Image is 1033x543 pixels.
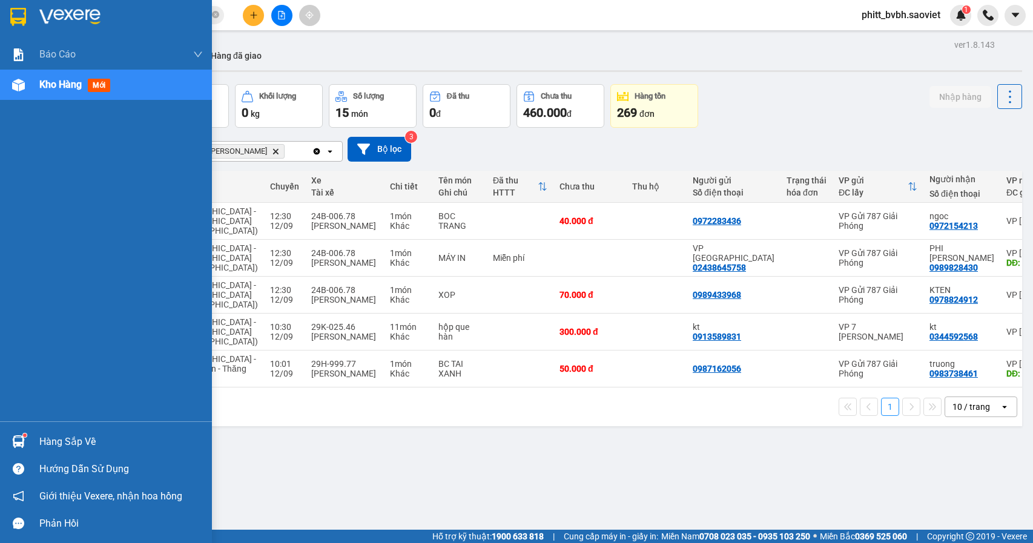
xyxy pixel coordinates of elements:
[311,322,378,332] div: 29K-025.46
[559,216,620,226] div: 40.000 đ
[12,435,25,448] img: warehouse-icon
[553,530,555,543] span: |
[436,109,441,119] span: đ
[390,369,426,378] div: Khác
[311,211,378,221] div: 24B-006.78
[855,531,907,541] strong: 0369 525 060
[348,137,411,162] button: Bộ lọc
[270,332,299,341] div: 12/09
[1000,402,1009,412] svg: open
[390,221,426,231] div: Khác
[270,295,299,304] div: 12/09
[432,530,544,543] span: Hỗ trợ kỹ thuật:
[259,92,296,100] div: Khối lượng
[438,322,481,341] div: hộp que hàn
[170,280,258,309] span: [GEOGRAPHIC_DATA] - [GEOGRAPHIC_DATA] ([GEOGRAPHIC_DATA])
[966,532,974,541] span: copyright
[635,92,665,100] div: Hàng tồn
[1005,5,1026,26] button: caret-down
[271,5,292,26] button: file-add
[787,176,827,185] div: Trạng thái
[833,171,923,203] th: Toggle SortBy
[325,146,335,156] svg: open
[311,221,378,231] div: [PERSON_NAME]
[881,398,899,416] button: 1
[311,176,378,185] div: Xe
[242,105,248,120] span: 0
[270,248,299,258] div: 12:30
[929,285,994,295] div: KTEN
[929,189,994,199] div: Số điện thoại
[170,317,258,346] span: [GEOGRAPHIC_DATA] - [GEOGRAPHIC_DATA] ([GEOGRAPHIC_DATA])
[311,359,378,369] div: 29H-999.77
[13,518,24,529] span: message
[353,92,384,100] div: Số lượng
[839,248,917,268] div: VP Gửi 787 Giải Phóng
[212,10,219,21] span: close-circle
[438,176,481,185] div: Tên món
[929,295,978,304] div: 0978824912
[311,188,378,197] div: Tài xế
[270,285,299,295] div: 12:30
[693,263,746,272] div: 02438645758
[438,359,481,378] div: BC TAI XANH
[632,182,681,191] div: Thu hộ
[390,248,426,258] div: 1 món
[487,171,553,203] th: Toggle SortBy
[916,530,918,543] span: |
[243,5,264,26] button: plus
[270,359,299,369] div: 10:01
[270,322,299,332] div: 10:30
[39,79,82,90] span: Kho hàng
[852,7,950,22] span: phitt_bvbh.saoviet
[541,92,572,100] div: Chưa thu
[929,322,994,332] div: kt
[820,530,907,543] span: Miền Bắc
[192,144,285,159] span: VP Bảo Hà, close by backspace
[270,182,299,191] div: Chuyến
[390,295,426,304] div: Khác
[39,47,76,62] span: Báo cáo
[212,11,219,18] span: close-circle
[929,211,994,221] div: ngoc
[929,86,991,108] button: Nhập hàng
[277,11,286,19] span: file-add
[929,332,978,341] div: 0344592568
[839,188,908,197] div: ĐC lấy
[351,109,368,119] span: món
[23,433,27,437] sup: 1
[13,463,24,475] span: question-circle
[170,182,258,191] div: Tuyến
[962,5,971,14] sup: 1
[610,84,698,128] button: Hàng tồn269đơn
[929,243,994,263] div: PHI BẢO HÀ
[693,216,741,226] div: 0972283436
[390,285,426,295] div: 1 món
[270,258,299,268] div: 12/09
[311,332,378,341] div: [PERSON_NAME]
[390,332,426,341] div: Khác
[170,206,258,235] span: [GEOGRAPHIC_DATA] - [GEOGRAPHIC_DATA] ([GEOGRAPHIC_DATA])
[12,79,25,91] img: warehouse-icon
[983,10,994,21] img: phone-icon
[39,515,203,533] div: Phản hồi
[390,258,426,268] div: Khác
[170,243,258,272] span: [GEOGRAPHIC_DATA] - [GEOGRAPHIC_DATA] ([GEOGRAPHIC_DATA])
[952,401,990,413] div: 10 / trang
[390,359,426,369] div: 1 món
[559,327,620,337] div: 300.000 đ
[312,146,322,156] svg: Clear all
[955,10,966,21] img: icon-new-feature
[235,84,323,128] button: Khối lượng0kg
[693,188,774,197] div: Số điện thoại
[813,534,817,539] span: ⚪️
[335,105,349,120] span: 15
[438,188,481,197] div: Ghi chú
[693,176,774,185] div: Người gửi
[287,145,288,157] input: Selected VP Bảo Hà.
[559,290,620,300] div: 70.000 đ
[193,50,203,59] span: down
[438,253,481,263] div: MÁY IN
[251,109,260,119] span: kg
[839,211,917,231] div: VP Gửi 787 Giải Phóng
